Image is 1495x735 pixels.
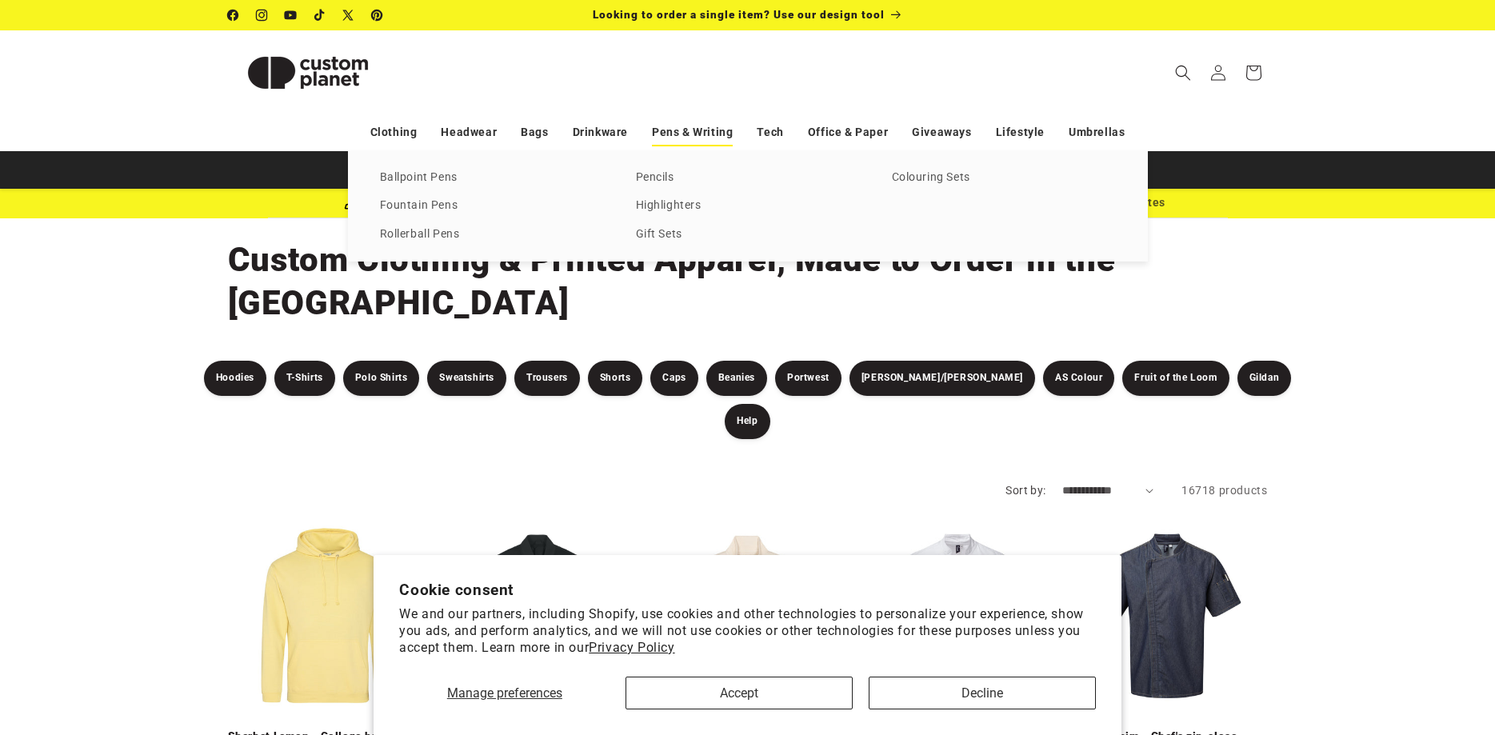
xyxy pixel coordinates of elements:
[849,361,1035,396] a: [PERSON_NAME]/[PERSON_NAME]
[370,118,418,146] a: Clothing
[1043,361,1114,396] a: AS Colour
[274,361,335,396] a: T-Shirts
[589,640,674,655] a: Privacy Policy
[514,361,580,396] a: Trousers
[196,361,1300,439] nav: Product filters
[650,361,698,396] a: Caps
[706,361,767,396] a: Beanies
[228,37,388,109] img: Custom Planet
[1181,484,1267,497] span: 16718 products
[204,361,266,396] a: Hoodies
[380,195,604,217] a: Fountain Pens
[222,30,394,114] a: Custom Planet
[892,167,1116,189] a: Colouring Sets
[588,361,643,396] a: Shorts
[775,361,841,396] a: Portwest
[725,404,769,439] a: Help
[380,167,604,189] a: Ballpoint Pens
[1228,562,1495,735] iframe: Chat Widget
[757,118,783,146] a: Tech
[399,581,1096,599] h2: Cookie consent
[626,677,853,709] button: Accept
[228,238,1268,325] h1: Custom Clothing & Printed Apparel, Made to Order in the [GEOGRAPHIC_DATA]
[1069,118,1125,146] a: Umbrellas
[441,118,497,146] a: Headwear
[399,677,610,709] button: Manage preferences
[1165,55,1201,90] summary: Search
[447,685,562,701] span: Manage preferences
[996,118,1045,146] a: Lifestyle
[636,195,860,217] a: Highlighters
[636,224,860,246] a: Gift Sets
[380,224,604,246] a: Rollerball Pens
[636,167,860,189] a: Pencils
[912,118,971,146] a: Giveaways
[652,118,733,146] a: Pens & Writing
[573,118,628,146] a: Drinkware
[1237,361,1292,396] a: Gildan
[593,8,885,21] span: Looking to order a single item? Use our design tool
[521,118,548,146] a: Bags
[1122,361,1229,396] a: Fruit of the Loom
[1005,484,1045,497] label: Sort by:
[399,606,1096,656] p: We and our partners, including Shopify, use cookies and other technologies to personalize your ex...
[343,361,420,396] a: Polo Shirts
[808,118,888,146] a: Office & Paper
[427,361,506,396] a: Sweatshirts
[869,677,1096,709] button: Decline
